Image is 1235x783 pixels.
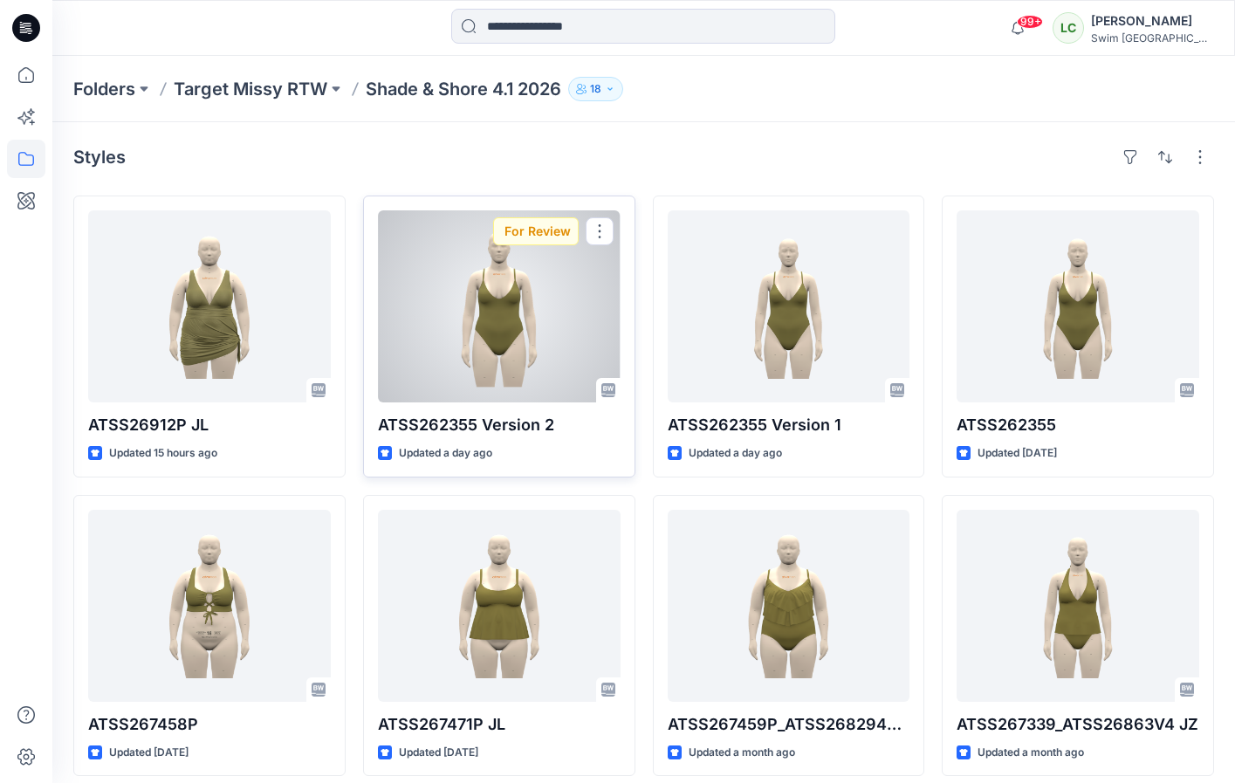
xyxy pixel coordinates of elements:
[88,712,331,737] p: ATSS267458P
[957,210,1199,402] a: ATSS262355
[1017,15,1043,29] span: 99+
[174,77,327,101] a: Target Missy RTW
[73,77,135,101] a: Folders
[399,744,478,762] p: Updated [DATE]
[378,413,621,437] p: ATSS262355 Version 2
[1053,12,1084,44] div: LC
[978,744,1084,762] p: Updated a month ago
[366,77,561,101] p: Shade & Shore 4.1 2026
[689,744,795,762] p: Updated a month ago
[1091,31,1213,45] div: Swim [GEOGRAPHIC_DATA]
[668,210,910,402] a: ATSS262355 Version 1
[88,210,331,402] a: ATSS26912P JL
[399,444,492,463] p: Updated a day ago
[109,444,217,463] p: Updated 15 hours ago
[378,510,621,702] a: ATSS267471P JL
[109,744,189,762] p: Updated [DATE]
[668,712,910,737] p: ATSS267459P_ATSS268294P JZ
[957,413,1199,437] p: ATSS262355
[668,413,910,437] p: ATSS262355 Version 1
[1091,10,1213,31] div: [PERSON_NAME]
[978,444,1057,463] p: Updated [DATE]
[568,77,623,101] button: 18
[88,510,331,702] a: ATSS267458P
[957,712,1199,737] p: ATSS267339_ATSS26863V4 JZ
[378,210,621,402] a: ATSS262355 Version 2
[73,147,126,168] h4: Styles
[689,444,782,463] p: Updated a day ago
[590,79,601,99] p: 18
[957,510,1199,702] a: ATSS267339_ATSS26863V4 JZ
[88,413,331,437] p: ATSS26912P JL
[668,510,910,702] a: ATSS267459P_ATSS268294P JZ
[378,712,621,737] p: ATSS267471P JL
